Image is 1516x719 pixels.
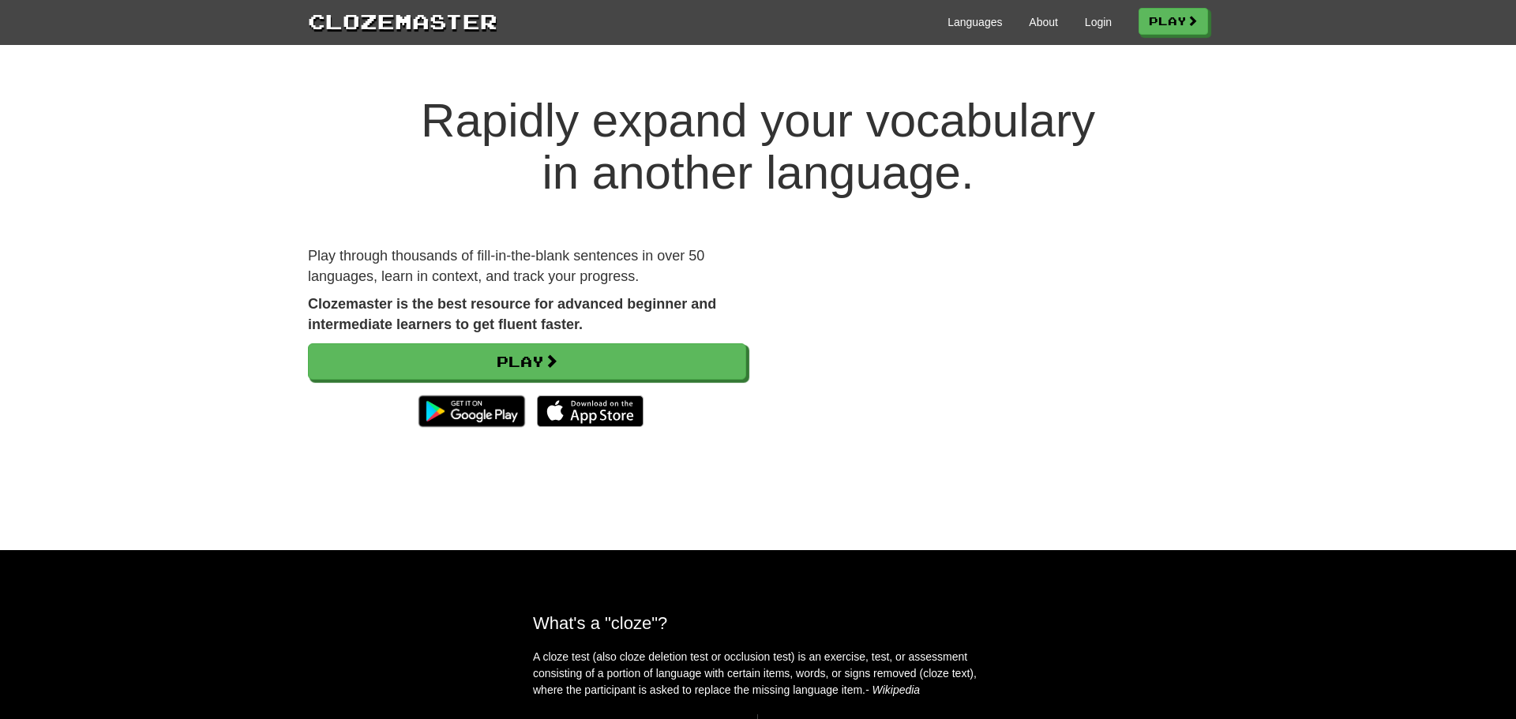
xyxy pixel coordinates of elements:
a: Play [308,343,746,380]
h2: What's a "cloze"? [533,613,983,633]
a: About [1029,14,1058,30]
a: Play [1139,8,1208,35]
p: Play through thousands of fill-in-the-blank sentences in over 50 languages, learn in context, and... [308,246,746,286]
em: - Wikipedia [865,683,920,696]
img: Download_on_the_App_Store_Badge_US-UK_135x40-25178aeef6eb6b83b96f5f2d004eda3bffbb37122de64afbaef7... [537,395,644,427]
p: A cloze test (also cloze deletion test or occlusion test) is an exercise, test, or assessment con... [533,649,983,698]
a: Clozemaster [308,6,497,36]
img: Get it on Google Play [411,388,533,435]
strong: Clozemaster is the best resource for advanced beginner and intermediate learners to get fluent fa... [308,296,716,332]
a: Login [1085,14,1112,30]
a: Languages [947,14,1002,30]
